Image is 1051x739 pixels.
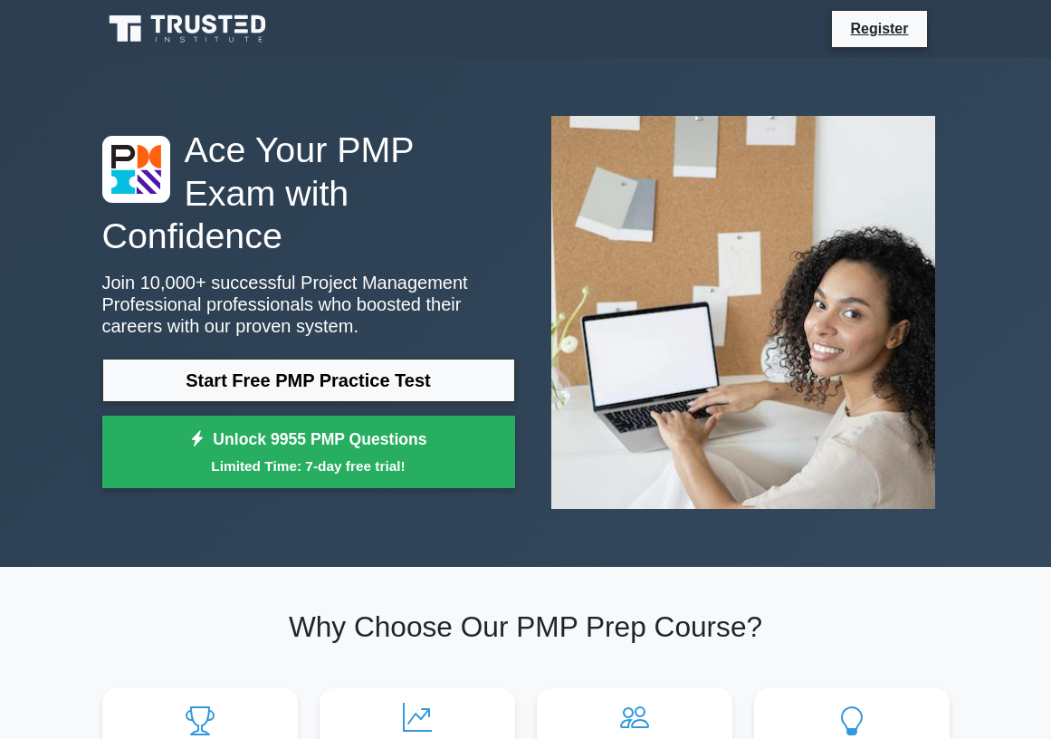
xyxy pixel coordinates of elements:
[839,17,919,40] a: Register
[102,272,515,337] p: Join 10,000+ successful Project Management Professional professionals who boosted their careers w...
[102,129,515,257] h1: Ace Your PMP Exam with Confidence
[102,359,515,402] a: Start Free PMP Practice Test
[125,456,492,476] small: Limited Time: 7-day free trial!
[102,610,950,645] h2: Why Choose Our PMP Prep Course?
[102,416,515,488] a: Unlock 9955 PMP QuestionsLimited Time: 7-day free trial!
